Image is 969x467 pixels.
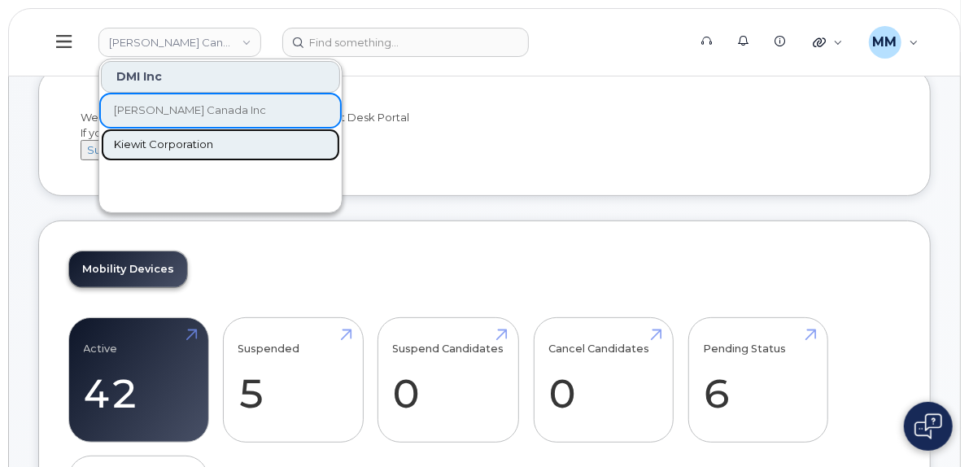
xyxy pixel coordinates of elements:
div: Michael Manahan [858,26,930,59]
img: Open chat [914,413,942,439]
a: Suspend Candidates 0 [393,326,504,434]
a: Kiewit Canada Inc [98,28,261,57]
a: Cancel Candidates 0 [548,326,658,434]
span: Kiewit Corporation [114,137,213,153]
a: [PERSON_NAME] Canada Inc [101,94,340,127]
a: Kiewit Corporation [101,129,340,161]
span: MM [873,33,897,52]
a: Pending Status 6 [703,326,813,434]
a: Submit a Helpdesk Request [81,143,242,156]
span: [PERSON_NAME] Canada Inc [114,103,266,119]
button: Submit a Helpdesk Request [81,140,242,160]
a: Mobility Devices [69,251,187,287]
div: DMI Inc [101,61,340,93]
a: Active 42 [84,326,194,434]
a: Suspended 5 [238,326,348,434]
input: Find something... [282,28,529,57]
div: Quicklinks [801,26,854,59]
div: Welcome to the [PERSON_NAME] Mobile Support Desk Portal If you need assistance, call [PHONE_NUMBER]. [81,110,888,160]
